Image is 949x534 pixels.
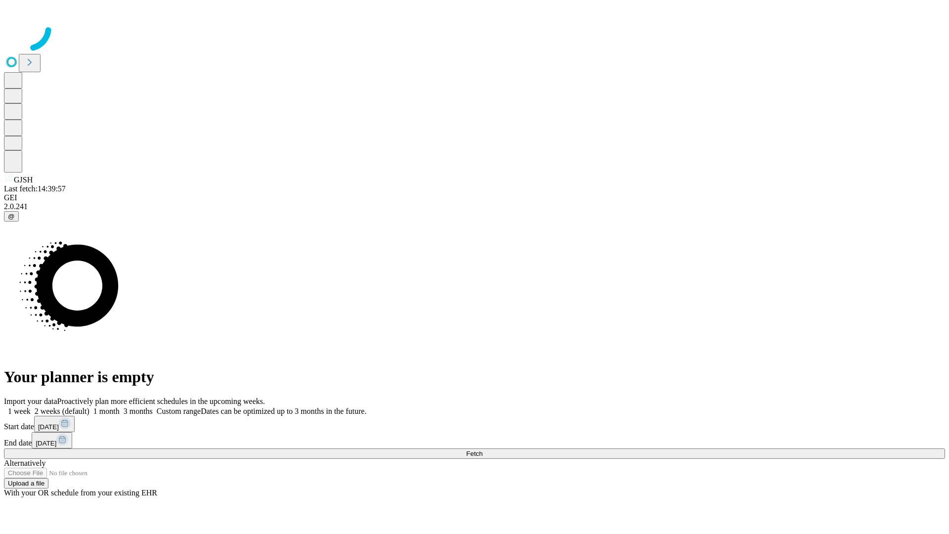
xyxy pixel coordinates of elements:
[38,423,59,431] span: [DATE]
[93,407,120,415] span: 1 month
[124,407,153,415] span: 3 months
[157,407,201,415] span: Custom range
[34,416,75,432] button: [DATE]
[4,211,19,222] button: @
[35,407,89,415] span: 2 weeks (default)
[4,193,945,202] div: GEI
[57,397,265,405] span: Proactively plan more efficient schedules in the upcoming weeks.
[4,478,48,489] button: Upload a file
[4,202,945,211] div: 2.0.241
[8,407,31,415] span: 1 week
[4,184,66,193] span: Last fetch: 14:39:57
[14,176,33,184] span: GJSH
[36,440,56,447] span: [DATE]
[4,459,45,467] span: Alternatively
[201,407,366,415] span: Dates can be optimized up to 3 months in the future.
[466,450,482,457] span: Fetch
[4,368,945,386] h1: Your planner is empty
[8,213,15,220] span: @
[4,397,57,405] span: Import your data
[4,416,945,432] div: Start date
[4,448,945,459] button: Fetch
[4,432,945,448] div: End date
[32,432,72,448] button: [DATE]
[4,489,157,497] span: With your OR schedule from your existing EHR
